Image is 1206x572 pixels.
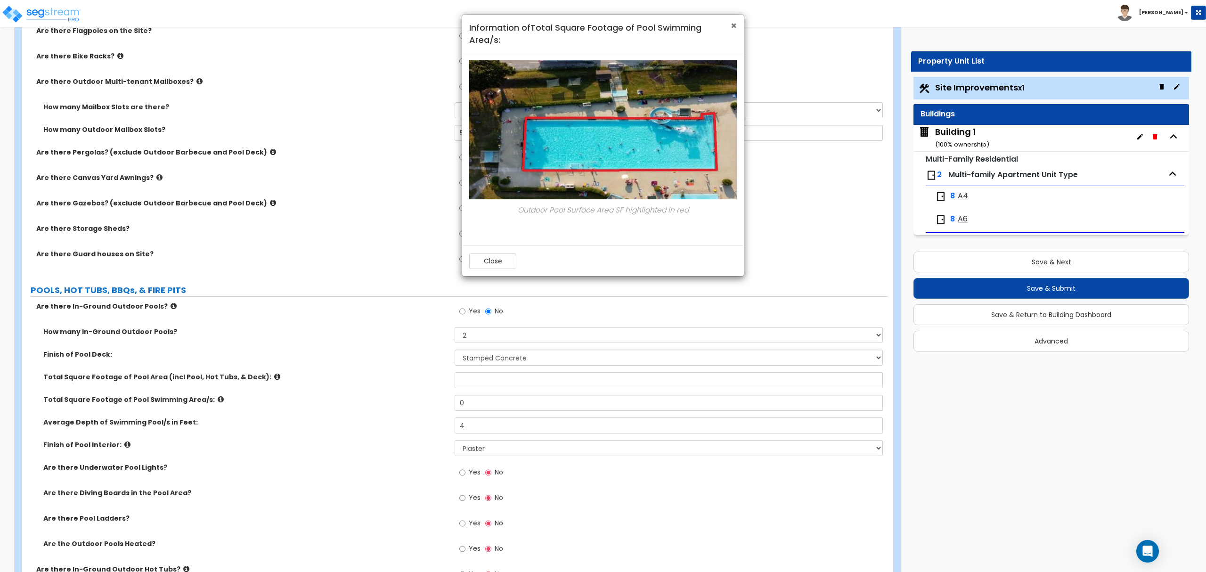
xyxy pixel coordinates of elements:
[469,60,775,199] img: outpool5.jpg
[731,19,737,33] span: ×
[1136,540,1159,563] div: Open Intercom Messenger
[469,253,516,269] button: Close
[469,22,737,46] h4: Information of Total Square Footage of Pool Swimming Area/s:
[518,205,689,215] em: Outdoor Pool Surface Area SF highlighted in red
[731,21,737,31] button: Close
